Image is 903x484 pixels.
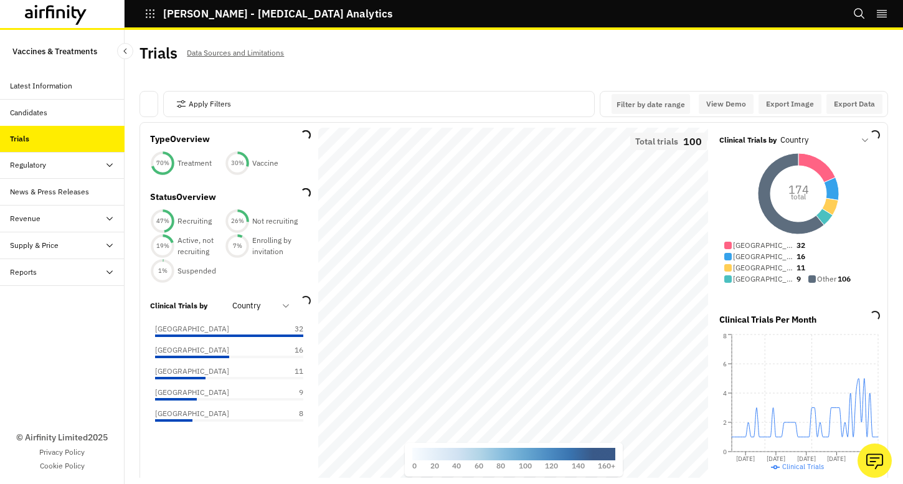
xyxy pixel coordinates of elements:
[475,460,483,472] p: 60
[150,159,175,168] div: 70 %
[272,366,303,377] p: 11
[797,240,805,251] p: 32
[176,94,231,114] button: Apply Filters
[272,344,303,356] p: 16
[759,94,821,114] button: Export Image
[139,44,177,62] h2: Trials
[150,133,210,146] p: Type Overview
[40,460,85,472] a: Cookie Policy
[736,455,755,463] tspan: [DATE]
[163,8,392,19] p: [PERSON_NAME] - [MEDICAL_DATA] Analytics
[150,300,207,311] p: Clinical Trials by
[699,94,754,114] button: View Demo
[16,431,108,444] p: © Airfinity Limited 2025
[10,186,89,197] div: News & Press Releases
[723,448,727,456] tspan: 0
[617,100,685,109] p: Filter by date range
[430,460,439,472] p: 20
[797,455,816,463] tspan: [DATE]
[10,107,47,118] div: Candidates
[853,3,866,24] button: Search
[155,366,229,377] p: [GEOGRAPHIC_DATA]
[545,460,558,472] p: 120
[155,344,229,356] p: [GEOGRAPHIC_DATA]
[177,265,216,277] p: Suspended
[155,387,229,398] p: [GEOGRAPHIC_DATA]
[318,128,708,483] canvas: Map
[150,267,175,275] div: 1 %
[452,460,461,472] p: 40
[150,217,175,225] div: 47 %
[733,240,795,251] p: [GEOGRAPHIC_DATA]
[155,323,229,335] p: [GEOGRAPHIC_DATA]
[635,137,678,146] p: Total trials
[723,332,727,340] tspan: 8
[519,460,532,472] p: 100
[827,455,846,463] tspan: [DATE]
[272,387,303,398] p: 9
[612,94,690,114] button: Interact with the calendar and add the check-in date for your trip.
[117,43,133,59] button: Close Sidebar
[150,191,216,204] p: Status Overview
[412,460,417,472] p: 0
[272,323,303,335] p: 32
[723,360,727,368] tspan: 6
[719,135,777,146] p: Clinical Trials by
[155,408,229,419] p: [GEOGRAPHIC_DATA]
[826,94,882,114] button: Export Data
[683,137,702,146] p: 100
[572,460,585,472] p: 140
[733,273,795,285] p: [GEOGRAPHIC_DATA]
[723,419,727,427] tspan: 2
[782,462,824,471] span: Clinical Trials
[10,213,40,224] div: Revenue
[791,192,806,201] tspan: total
[767,455,785,463] tspan: [DATE]
[225,217,250,225] div: 26 %
[797,251,805,262] p: 16
[788,183,809,197] tspan: 174
[10,80,72,92] div: Latest Information
[733,251,795,262] p: [GEOGRAPHIC_DATA]
[177,235,225,257] p: Active, not recruiting
[272,408,303,419] p: 8
[144,3,392,24] button: [PERSON_NAME] - [MEDICAL_DATA] Analytics
[858,444,892,478] button: Ask our analysts
[39,447,85,458] a: Privacy Policy
[12,40,97,63] p: Vaccines & Treatments
[723,389,727,397] tspan: 4
[150,242,175,250] div: 19 %
[797,273,801,285] p: 9
[719,313,816,326] p: Clinical Trials Per Month
[187,46,284,60] p: Data Sources and Limitations
[10,159,46,171] div: Regulatory
[252,235,300,257] p: Enrolling by invitation
[177,216,212,227] p: Recruiting
[252,158,278,169] p: Vaccine
[797,262,805,273] p: 11
[225,159,250,168] div: 30 %
[10,133,29,145] div: Trials
[598,460,615,472] p: 160+
[10,240,59,251] div: Supply & Price
[177,158,212,169] p: Treatment
[252,216,298,227] p: Not recruiting
[817,273,836,285] p: Other
[838,273,851,285] p: 106
[496,460,505,472] p: 80
[225,242,250,250] div: 7 %
[10,267,37,278] div: Reports
[733,262,795,273] p: [GEOGRAPHIC_DATA]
